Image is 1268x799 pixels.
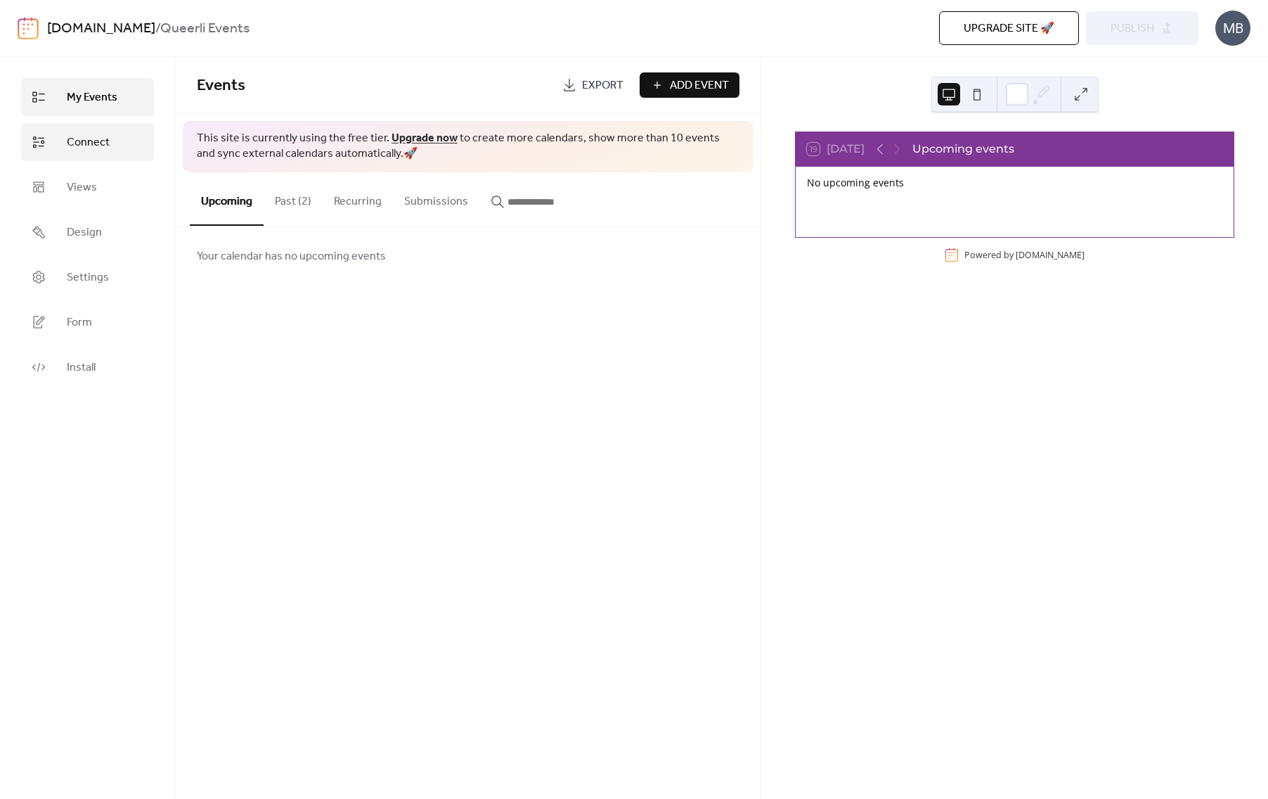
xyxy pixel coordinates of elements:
[197,70,245,101] span: Events
[190,172,264,226] button: Upcoming
[67,134,110,151] span: Connect
[392,127,458,149] a: Upgrade now
[964,20,1054,37] span: Upgrade site 🚀
[807,175,1222,190] div: No upcoming events
[1215,11,1250,46] div: MB
[912,141,1014,158] div: Upcoming events
[939,11,1079,45] button: Upgrade site 🚀
[67,314,92,331] span: Form
[67,179,97,196] span: Views
[67,359,96,376] span: Install
[582,77,623,94] span: Export
[21,213,154,251] a: Design
[323,172,393,224] button: Recurring
[21,258,154,296] a: Settings
[160,15,250,42] b: Queerli Events
[197,131,739,162] span: This site is currently using the free tier. to create more calendars, show more than 10 events an...
[67,89,117,106] span: My Events
[1016,249,1085,261] a: [DOMAIN_NAME]
[640,72,739,98] button: Add Event
[552,72,634,98] a: Export
[21,168,154,206] a: Views
[21,123,154,161] a: Connect
[197,248,386,265] span: Your calendar has no upcoming events
[21,78,154,116] a: My Events
[67,269,109,286] span: Settings
[21,348,154,386] a: Install
[155,15,160,42] b: /
[393,172,479,224] button: Submissions
[264,172,323,224] button: Past (2)
[67,224,102,241] span: Design
[670,77,729,94] span: Add Event
[964,249,1085,261] div: Powered by
[18,17,39,39] img: logo
[47,15,155,42] a: [DOMAIN_NAME]
[21,303,154,341] a: Form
